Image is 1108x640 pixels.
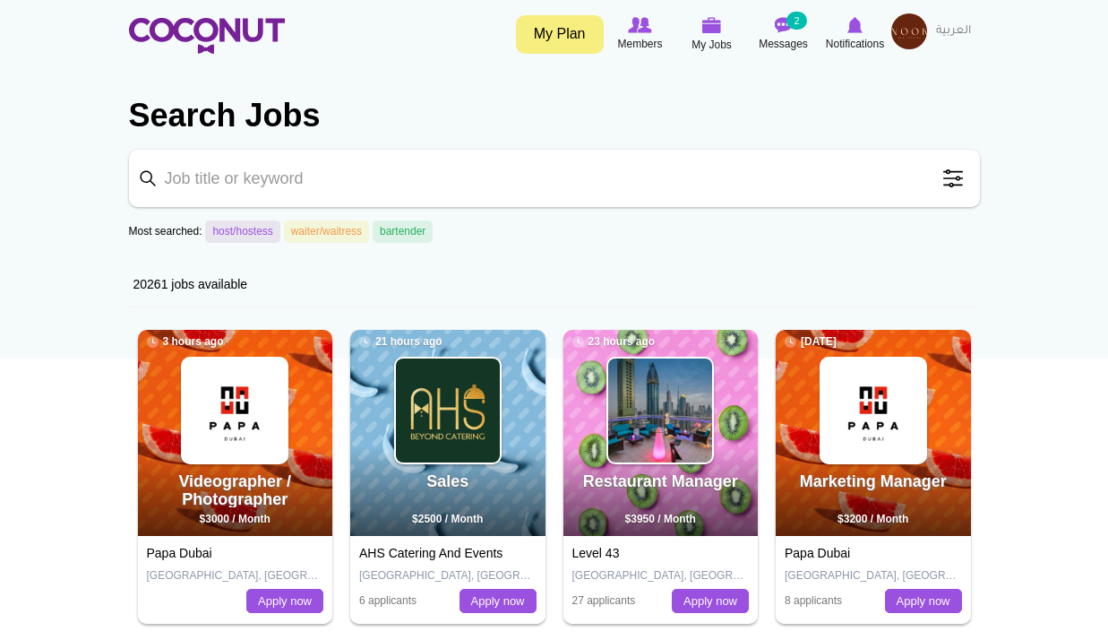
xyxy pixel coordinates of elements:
span: 21 hours ago [359,334,442,350]
a: Marketing Manager [800,472,947,490]
img: Messages [775,17,793,33]
span: Messages [759,35,808,53]
a: Apply now [460,589,537,614]
span: Members [617,35,662,53]
span: [DATE] [785,334,837,350]
p: [GEOGRAPHIC_DATA], [GEOGRAPHIC_DATA] [572,568,750,584]
a: host/hostess [205,221,279,243]
a: Apply now [885,589,962,614]
img: Home [129,18,285,54]
a: Apply now [246,589,323,614]
a: Videographer / Photographer [178,472,291,508]
label: Most searched: [129,224,202,239]
span: 6 applicants [359,594,417,607]
a: العربية [927,13,980,49]
a: Messages Messages 2 [748,13,820,55]
a: My Jobs My Jobs [676,13,748,56]
span: 8 applicants [785,594,842,607]
a: Restaurant Manager [583,472,738,490]
a: Papa Dubai [785,546,850,560]
img: Browse Members [628,17,651,33]
span: $3200 / Month [837,513,908,525]
span: 23 hours ago [572,334,656,350]
a: Apply now [672,589,749,614]
a: Notifications Notifications [820,13,891,55]
p: [GEOGRAPHIC_DATA], [GEOGRAPHIC_DATA] [147,568,324,584]
a: AHS Catering And Events [359,546,502,560]
a: waiter/waitress [284,221,369,243]
img: My Jobs [702,17,722,33]
span: Notifications [826,35,884,53]
a: Papa Dubai [147,546,212,560]
div: 20261 jobs available [129,262,980,307]
span: 3 hours ago [147,334,224,350]
img: Notifications [847,17,863,33]
small: 2 [786,12,806,30]
a: bartender [373,221,433,243]
a: Level 43 [572,546,620,560]
span: $2500 / Month [412,513,483,525]
span: 27 applicants [572,594,636,607]
p: [GEOGRAPHIC_DATA], [GEOGRAPHIC_DATA] [359,568,537,584]
span: $3000 / Month [200,513,271,525]
a: My Plan [516,15,604,54]
span: $3950 / Month [625,513,696,525]
a: Sales [426,472,468,490]
span: My Jobs [691,36,732,54]
a: Browse Members Members [605,13,676,55]
p: [GEOGRAPHIC_DATA], [GEOGRAPHIC_DATA] [785,568,962,584]
h2: Search Jobs [129,94,980,137]
input: Job title or keyword [129,150,980,207]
